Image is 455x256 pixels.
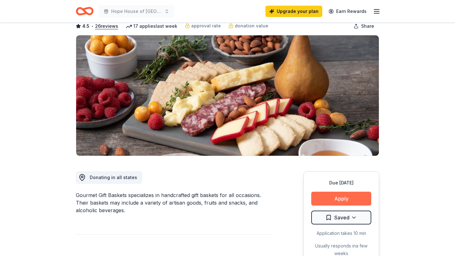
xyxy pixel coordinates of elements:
[76,191,273,214] div: Gourmet Gift Baskets specializes in handcrafted gift baskets for all occasions. Their baskets may...
[311,230,371,237] div: Application takes 10 min
[191,22,221,30] span: approval rate
[265,6,322,17] a: Upgrade your plan
[76,35,379,156] img: Image for Gourmet Gift Baskets
[311,179,371,187] div: Due [DATE]
[76,4,94,19] a: Home
[325,6,370,17] a: Earn Rewards
[95,22,118,30] button: 26reviews
[82,22,89,30] span: 4.5
[361,22,374,30] span: Share
[111,8,162,15] span: Hope House of [GEOGRAPHIC_DATA][US_STATE] Annual Lobster Dinner and Silent & Live Auction
[90,175,137,180] span: Donating in all states
[235,22,268,30] span: donation value
[91,24,94,29] span: •
[126,22,177,30] div: 17 applies last week
[228,22,268,30] a: donation value
[334,213,349,222] span: Saved
[349,20,379,32] button: Share
[311,211,371,224] button: Saved
[185,22,221,30] a: approval rate
[311,192,371,206] button: Apply
[99,5,174,18] button: Hope House of [GEOGRAPHIC_DATA][US_STATE] Annual Lobster Dinner and Silent & Live Auction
